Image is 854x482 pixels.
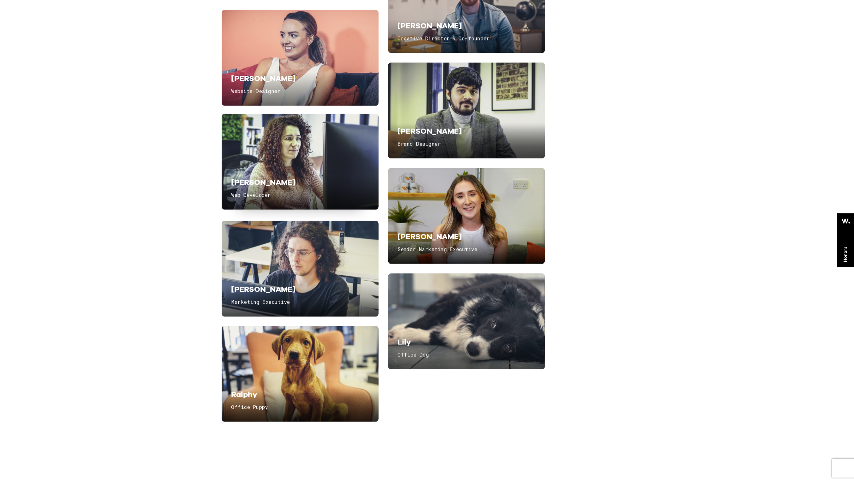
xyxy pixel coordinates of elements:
[231,284,296,294] span: [PERSON_NAME]
[231,74,296,83] span: [PERSON_NAME]
[397,232,462,241] span: [PERSON_NAME]
[231,406,268,411] span: Office Puppy
[231,390,257,399] span: Ralphy
[397,37,489,42] span: Creative Director & Co-founder
[231,89,280,94] span: Website Designer
[397,127,462,136] span: [PERSON_NAME]
[397,142,440,147] span: Brand Designer
[231,178,296,187] span: [PERSON_NAME]
[397,21,462,30] span: [PERSON_NAME]
[397,337,411,346] span: Lily
[231,193,271,198] span: Web Developer
[231,300,290,305] span: Marketing Executive
[397,353,429,358] span: Office Dog
[397,247,477,253] span: Senior Marketing Executive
